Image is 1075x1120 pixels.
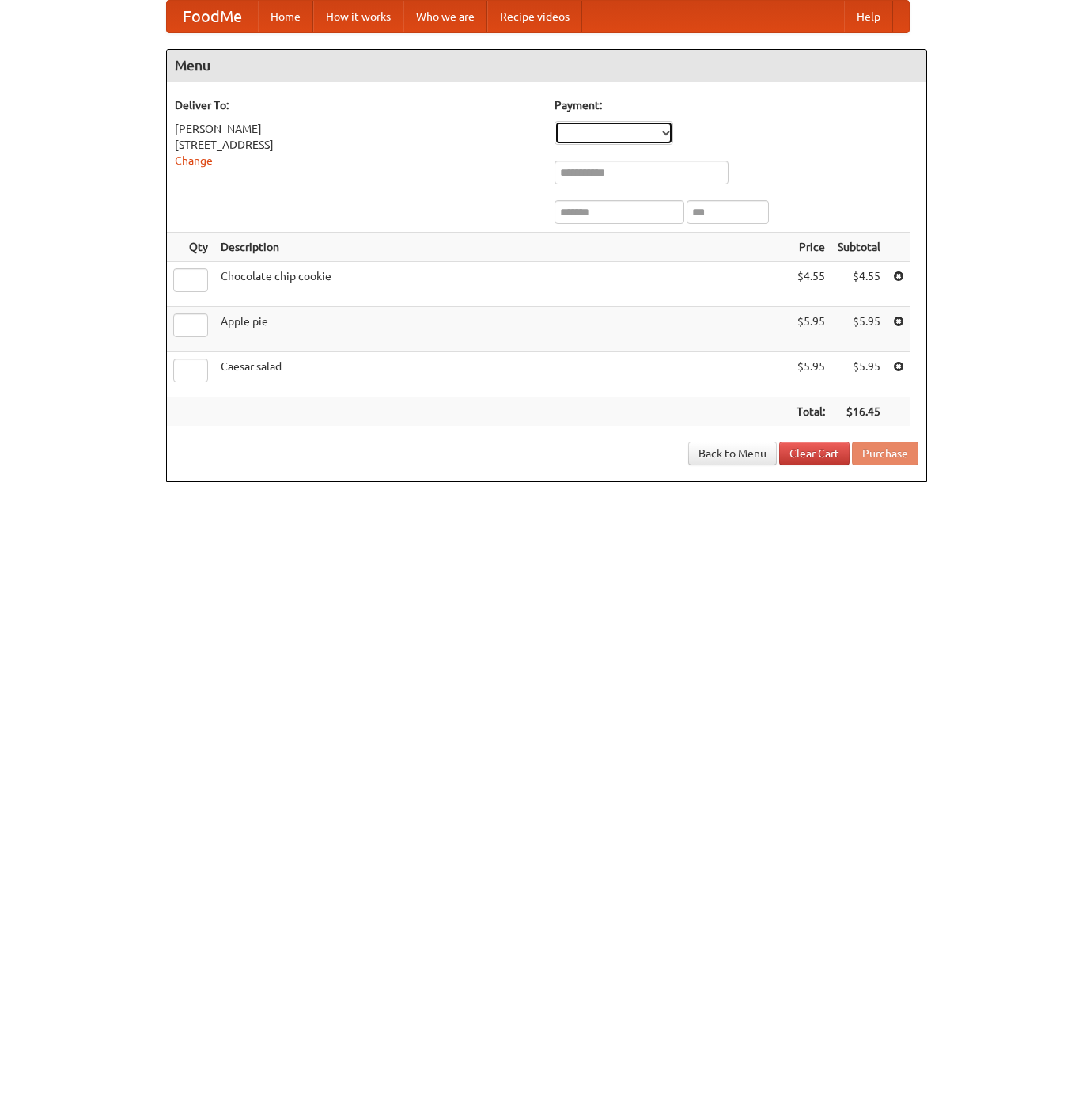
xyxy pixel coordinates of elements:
th: Qty [167,233,214,262]
td: $5.95 [831,352,887,397]
td: $5.95 [790,352,831,397]
th: Subtotal [831,233,887,262]
a: Back to Menu [688,442,777,465]
td: $5.95 [831,307,887,352]
a: FoodMe [167,1,258,32]
h5: Payment: [555,97,918,113]
th: $16.45 [831,397,887,427]
div: [STREET_ADDRESS] [175,137,539,153]
a: How it works [313,1,403,32]
td: Chocolate chip cookie [214,262,790,307]
a: Help [844,1,893,32]
th: Price [790,233,831,262]
td: $5.95 [790,307,831,352]
a: Recipe videos [487,1,582,32]
a: Change [175,154,213,167]
h4: Menu [167,50,926,82]
th: Description [214,233,790,262]
a: Clear Cart [779,442,850,465]
a: Home [258,1,313,32]
th: Total: [790,397,831,427]
td: Apple pie [214,307,790,352]
a: Who we are [403,1,487,32]
button: Purchase [852,442,918,465]
h5: Deliver To: [175,97,539,113]
div: [PERSON_NAME] [175,121,539,137]
td: Caesar salad [214,352,790,397]
td: $4.55 [790,262,831,307]
td: $4.55 [831,262,887,307]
